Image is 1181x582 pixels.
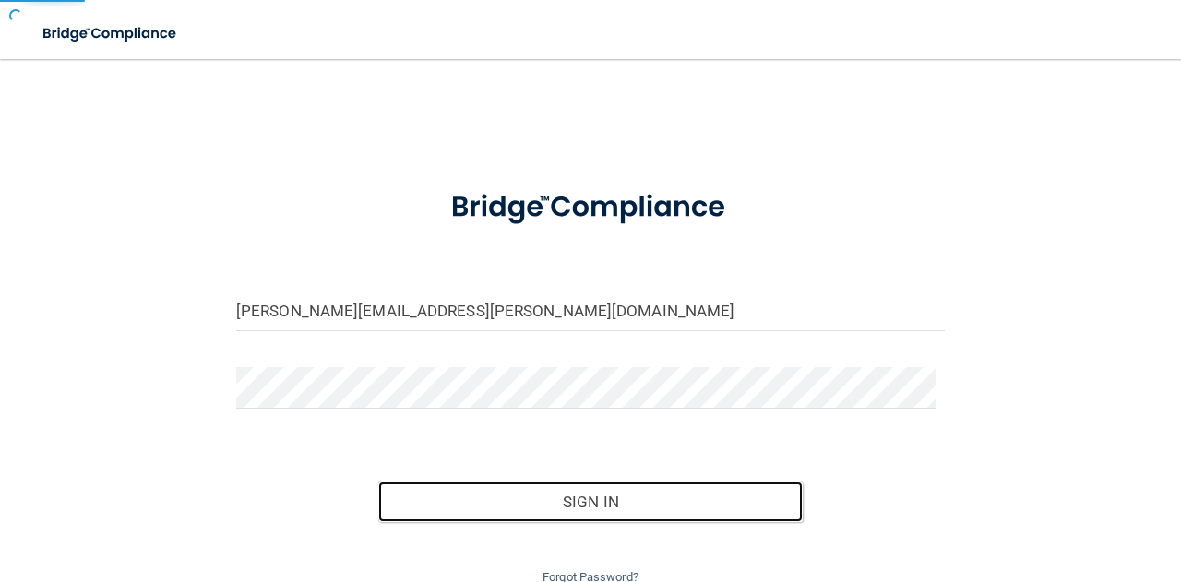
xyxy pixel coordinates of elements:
[236,290,945,331] input: Email
[1089,455,1159,525] iframe: Drift Widget Chat Controller
[378,481,804,522] button: Sign In
[28,15,194,53] img: bridge_compliance_login_screen.278c3ca4.svg
[421,170,761,245] img: bridge_compliance_login_screen.278c3ca4.svg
